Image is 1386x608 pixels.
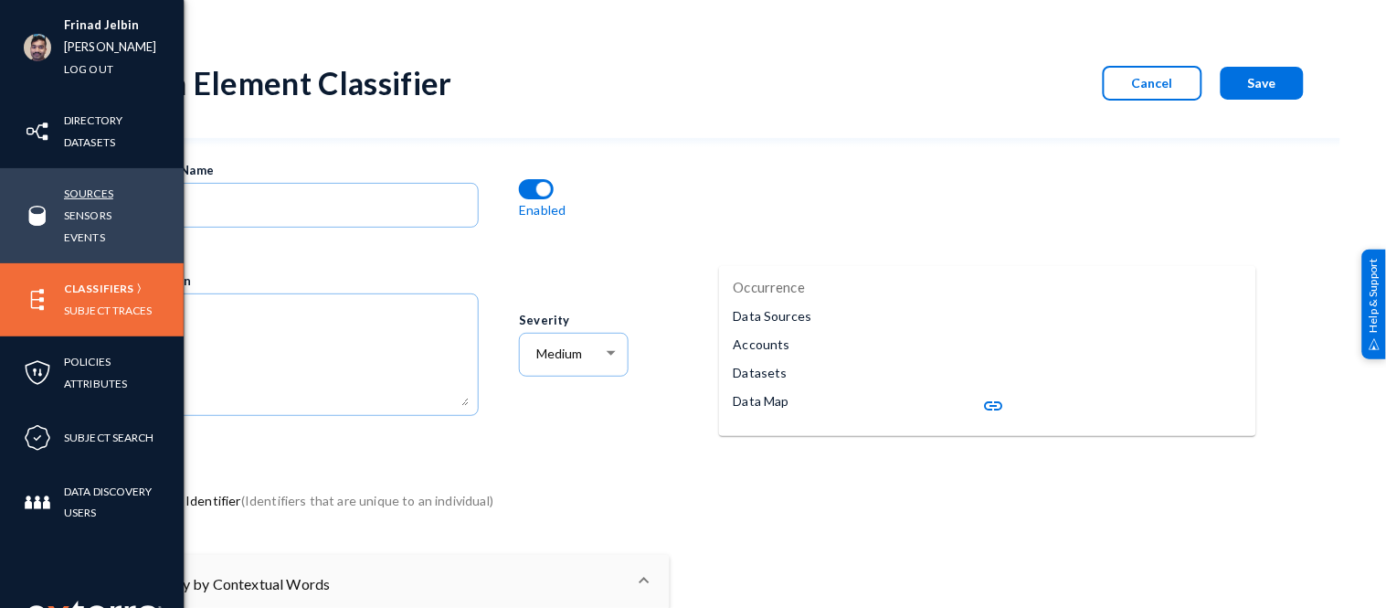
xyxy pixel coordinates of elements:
[64,373,127,394] a: Attributes
[24,118,51,145] img: icon-inventory.svg
[1362,249,1386,358] div: Help & Support
[64,427,154,448] a: Subject Search
[983,395,1005,417] mat-icon: link
[64,278,133,299] a: Classifiers
[24,424,51,452] img: icon-compliance.svg
[734,306,812,325] p: Data Sources
[241,493,493,508] span: (Identifiers that are unique to an individual)
[64,481,184,523] a: Data Discovery Users
[121,64,452,101] div: Data Element Classifier
[64,183,113,204] a: Sources
[64,205,111,226] a: Sensors
[64,227,105,248] a: Events
[146,487,493,515] span: Direct Identifier
[121,162,518,180] div: Classifier Name
[24,34,51,61] img: ACg8ocK1ZkZ6gbMmCU1AeqPIsBvrTWeY1xNXvgxNjkUXxjcqAiPEIvU=s96-c
[64,15,157,37] li: Frinad Jelbin
[64,132,115,153] a: Datasets
[536,347,582,362] span: Medium
[1221,67,1304,100] button: Save
[734,363,788,382] p: Datasets
[138,199,470,216] input: Name
[64,59,113,80] a: Log out
[121,272,518,291] div: Description
[734,391,789,411] p: Data Map
[24,202,51,229] img: icon-sources.svg
[519,200,566,219] p: Enabled
[64,351,111,372] a: Policies
[734,335,790,354] p: Accounts
[24,286,51,314] img: icon-elements.svg
[24,489,51,517] img: icon-members.svg
[24,359,51,387] img: icon-policies.svg
[1248,75,1276,91] span: Save
[1103,66,1202,101] button: Cancel
[143,573,626,595] mat-panel-title: Qualify by Contextual Words
[64,110,122,131] a: Directory
[1369,338,1381,350] img: help_support.svg
[734,277,806,298] p: Occurrence
[64,300,153,321] a: Subject Traces
[519,312,697,330] div: Severity
[1132,75,1173,91] span: Cancel
[64,37,157,58] a: [PERSON_NAME]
